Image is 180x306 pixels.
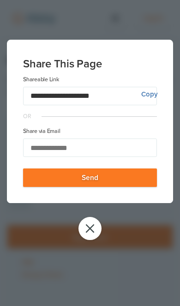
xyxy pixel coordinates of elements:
[23,75,157,84] label: Shareable Link
[142,87,157,102] div: Copy to Clipboard
[23,168,157,187] button: Send
[23,113,31,120] span: OR
[23,40,157,70] h3: Share This Page
[23,87,157,105] input: Shareable Link
[23,138,157,157] input: Share Via Email
[78,217,102,240] button: Close
[23,127,157,136] label: Share via Email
